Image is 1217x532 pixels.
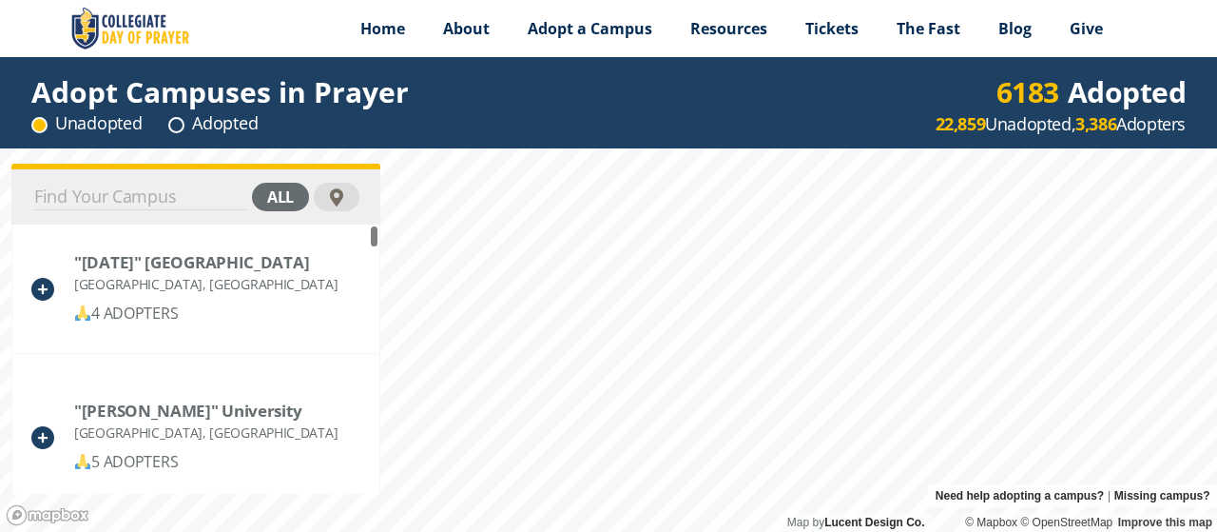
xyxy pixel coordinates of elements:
[528,18,652,39] span: Adopt a Campus
[965,516,1017,529] a: Mapbox
[74,421,338,444] div: [GEOGRAPHIC_DATA], [GEOGRAPHIC_DATA]
[74,302,338,325] div: 4 ADOPTERS
[424,5,509,52] a: About
[936,484,1104,507] a: Need help adopting a campus?
[671,5,786,52] a: Resources
[805,18,859,39] span: Tickets
[928,484,1217,507] div: |
[6,504,89,526] a: Mapbox logo
[1118,516,1212,529] a: Improve this map
[1114,484,1210,507] a: Missing campus?
[998,18,1032,39] span: Blog
[74,401,338,421] div: "Gabriele d'Annunzio" University
[74,252,338,272] div: "December 1, 1918" University of Alba Iulia
[360,18,405,39] span: Home
[252,183,309,211] div: all
[897,18,960,39] span: The Fast
[341,5,424,52] a: Home
[31,111,142,135] div: Unadopted
[509,5,671,52] a: Adopt a Campus
[32,184,247,210] input: Find Your Campus
[996,80,1187,104] div: Adopted
[443,18,490,39] span: About
[979,5,1051,52] a: Blog
[75,305,90,321] img: 🙏
[690,18,767,39] span: Resources
[936,112,1186,136] div: Unadopted, Adopters
[31,80,409,104] div: Adopt Campuses in Prayer
[1051,5,1122,52] a: Give
[168,111,258,135] div: Adopted
[1020,516,1112,529] a: OpenStreetMap
[75,454,90,469] img: 🙏
[878,5,979,52] a: The Fast
[780,513,932,532] div: Map by
[1070,18,1103,39] span: Give
[1075,112,1116,135] strong: 3,386
[74,272,338,296] div: [GEOGRAPHIC_DATA], [GEOGRAPHIC_DATA]
[824,516,924,529] a: Lucent Design Co.
[936,112,986,135] strong: 22,859
[996,80,1059,104] div: 6183
[786,5,878,52] a: Tickets
[74,450,338,474] div: 5 ADOPTERS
